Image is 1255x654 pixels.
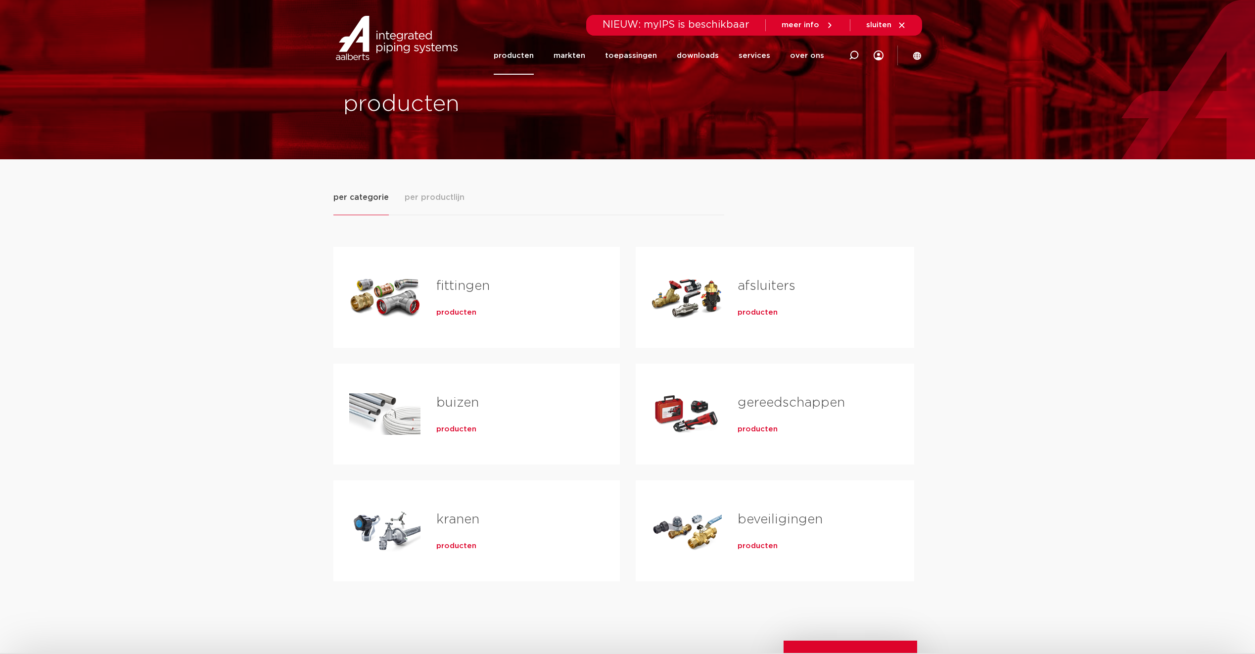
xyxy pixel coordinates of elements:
[603,20,749,30] span: NIEUW: myIPS is beschikbaar
[405,191,465,203] span: per productlijn
[738,308,778,318] a: producten
[436,308,476,318] a: producten
[436,424,476,434] a: producten
[782,21,834,30] a: meer info
[739,37,770,75] a: services
[494,37,534,75] a: producten
[333,191,922,597] div: Tabs. Open items met enter of spatie, sluit af met escape en navigeer met de pijltoetsen.
[866,21,906,30] a: sluiten
[738,541,778,551] a: producten
[436,280,490,292] a: fittingen
[866,21,891,29] span: sluiten
[738,280,795,292] a: afsluiters
[738,424,778,434] a: producten
[333,191,389,203] span: per categorie
[494,37,824,75] nav: Menu
[790,37,824,75] a: over ons
[738,513,823,526] a: beveiligingen
[436,396,479,409] a: buizen
[677,37,719,75] a: downloads
[554,37,585,75] a: markten
[605,37,657,75] a: toepassingen
[436,513,479,526] a: kranen
[738,396,845,409] a: gereedschappen
[782,21,819,29] span: meer info
[343,89,623,120] h1: producten
[436,541,476,551] a: producten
